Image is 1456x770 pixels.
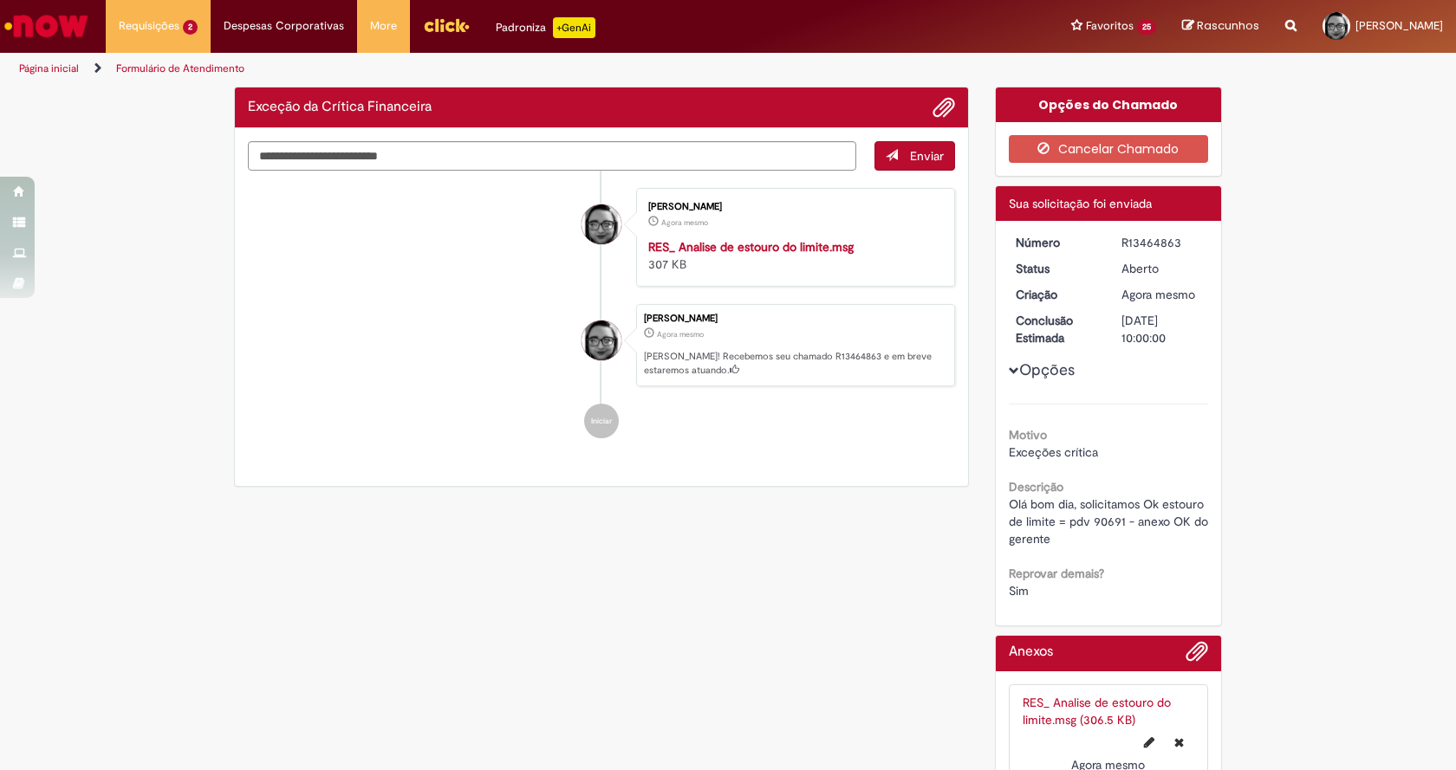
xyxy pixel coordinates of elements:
dt: Número [1003,234,1109,251]
span: 2 [183,20,198,35]
a: Rascunhos [1182,18,1259,35]
span: Requisições [119,17,179,35]
textarea: Digite sua mensagem aqui... [248,141,856,171]
ul: Trilhas de página [13,53,958,85]
span: Agora mesmo [661,217,708,228]
span: Enviar [910,148,944,164]
span: [PERSON_NAME] [1355,18,1443,33]
span: Agora mesmo [1121,287,1195,302]
button: Adicionar anexos [933,96,955,119]
b: Motivo [1009,427,1047,443]
div: Christiane Pires Martins De Lima [582,204,621,244]
b: Reprovar demais? [1009,566,1104,581]
p: [PERSON_NAME]! Recebemos seu chamado R13464863 e em breve estaremos atuando. [644,350,946,377]
a: Formulário de Atendimento [116,61,244,75]
span: Exceções crítica [1009,444,1098,460]
dt: Status [1003,260,1109,277]
time: 30/08/2025 11:02:46 [1121,287,1195,302]
h2: Anexos [1009,644,1053,660]
div: [PERSON_NAME] [648,202,937,212]
time: 30/08/2025 11:02:40 [661,217,708,228]
dt: Criação [1003,286,1109,303]
div: Padroniza [496,17,595,38]
img: ServiceNow [2,9,91,43]
h2: Exceção da Crítica Financeira Histórico de tíquete [248,100,432,115]
button: Editar nome de arquivo RES_ Analise de estouro do limite.msg [1134,728,1165,756]
span: 25 [1137,20,1156,35]
div: [DATE] 10:00:00 [1121,312,1202,346]
li: Christiane Pires Martins De Lima [248,304,955,387]
span: More [370,17,397,35]
a: Página inicial [19,61,79,75]
button: Cancelar Chamado [1009,135,1209,163]
span: Olá bom dia, solicitamos Ok estouro de limite = pdv 90691 - anexo OK do gerente [1009,496,1212,547]
div: Christiane Pires Martins De Lima [582,320,621,360]
span: Sua solicitação foi enviada [1009,196,1152,211]
button: Adicionar anexos [1186,640,1208,671]
b: Descrição [1009,479,1063,495]
a: RES_ Analise de estouro do limite.msg (306.5 KB) [1023,695,1171,728]
span: Despesas Corporativas [224,17,344,35]
div: 30/08/2025 11:02:46 [1121,286,1202,303]
a: RES_ Analise de estouro do limite.msg [648,239,854,255]
button: Enviar [874,141,955,171]
img: click_logo_yellow_360x200.png [423,12,470,38]
span: Agora mesmo [657,329,704,340]
div: 307 KB [648,238,937,273]
dt: Conclusão Estimada [1003,312,1109,346]
p: +GenAi [553,17,595,38]
div: [PERSON_NAME] [644,314,946,324]
span: Rascunhos [1197,17,1259,34]
div: R13464863 [1121,234,1202,251]
time: 30/08/2025 11:02:46 [657,329,704,340]
button: Excluir RES_ Analise de estouro do limite.msg [1164,728,1194,756]
span: Favoritos [1086,17,1134,35]
div: Opções do Chamado [996,87,1222,122]
ul: Histórico de tíquete [248,171,955,456]
div: Aberto [1121,260,1202,277]
span: Sim [1009,583,1029,599]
